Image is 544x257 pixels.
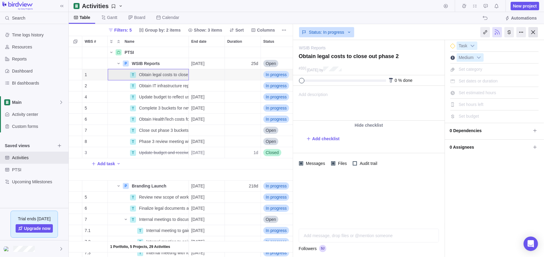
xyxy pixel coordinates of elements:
div: Duration [225,203,261,214]
div: T [130,150,136,156]
div: Status [261,125,297,136]
div: Status [261,136,297,147]
div: 4 [82,91,107,102]
span: Activity center [12,111,66,117]
div: T [137,250,143,256]
span: Saved views [5,143,55,149]
div: T [130,128,136,134]
a: Time logs [460,5,468,9]
span: Time logs [460,2,468,10]
span: Branding Launch [132,183,166,189]
span: More actions [280,26,288,34]
span: PTSI [12,167,66,173]
span: 0 Assignees [450,142,531,152]
div: Status [261,103,297,114]
div: Name [108,214,189,225]
div: WBS # [82,147,108,158]
div: Name [108,203,189,214]
img: Show [4,246,11,251]
div: Duration [225,103,261,114]
div: 6 [82,114,107,125]
div: Phase 3 review meeting with WSIB [137,136,189,147]
span: 3 [85,150,87,156]
div: In progress [261,103,297,113]
div: Name [108,192,189,203]
div: 2 [82,80,107,91]
div: WBS # [82,80,108,91]
div: T [130,194,136,200]
a: Notifications [492,5,501,9]
div: End date [189,69,225,80]
span: Obtain HealthTech costs for WSIB Budget [139,116,189,122]
span: The action will be undone: renaming the project [481,14,489,22]
div: Medium [457,53,484,62]
a: WSIB Reports [299,45,326,51]
div: WBS # [82,69,108,80]
span: Duration [227,39,242,45]
div: WBS # [82,225,108,236]
div: 1 [82,69,107,80]
div: Status [261,80,297,91]
div: Branding Launch [129,181,189,191]
div: Complete 3 buckets for new funding [137,103,189,113]
span: Start timer [442,2,450,10]
div: WBS # [82,47,108,58]
span: 7 [85,216,87,222]
div: Duration [225,47,261,58]
span: In progress [266,116,287,122]
div: 3 [82,147,107,158]
span: In progress [266,205,287,211]
div: T [130,105,136,111]
div: Open Intercom Messenger [524,237,538,251]
span: [DATE] [191,105,204,111]
span: Set hours left [459,102,484,107]
div: Unfollow [492,27,502,37]
span: Show: 3 items [194,27,222,33]
span: 4 [85,94,87,100]
span: 0 Dependencies [450,125,531,136]
div: Name [108,136,189,147]
span: Filters: 5 [106,26,134,34]
div: In progress [261,69,297,80]
div: Status [261,114,297,125]
div: In progress [261,192,297,203]
span: PTSI [125,49,134,55]
span: [DATE] [191,138,204,144]
div: Name [108,47,189,58]
span: Filters: 5 [114,27,132,33]
div: In progress [261,181,297,191]
span: 7 [85,127,87,133]
span: 1 [85,72,87,78]
div: Close [528,27,538,37]
div: End date [189,147,225,158]
span: 218d [249,183,258,189]
span: Browse views [55,141,64,150]
div: This is a milestone [450,44,455,48]
span: Add description [293,86,328,120]
span: Obtain legal costs to close out phase 2 [139,72,189,78]
span: Close out phase 3 buckets for new funding [139,127,189,133]
span: Show: 3 items [186,26,225,34]
div: Name [122,36,189,47]
div: End date [189,192,225,203]
div: Name [108,125,189,136]
div: PTSI [122,47,189,58]
div: Duration [225,91,261,103]
div: Status [261,225,297,236]
span: [DATE] [191,216,204,222]
span: 25d [251,60,258,67]
div: T [130,206,136,212]
span: In progress [266,94,287,100]
span: Complete 3 buckets for new funding [139,105,189,111]
div: End date [189,114,225,125]
div: Duration [225,169,261,181]
div: T [137,239,143,245]
div: More actions [516,27,526,37]
div: T [130,217,136,223]
div: Duration [225,58,261,69]
span: 1d [253,150,258,156]
div: 7 [82,214,107,225]
span: Phase 3 review meeting with WSIB [139,138,189,144]
span: Dashboard [12,68,66,74]
span: [DATE] [191,183,204,189]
